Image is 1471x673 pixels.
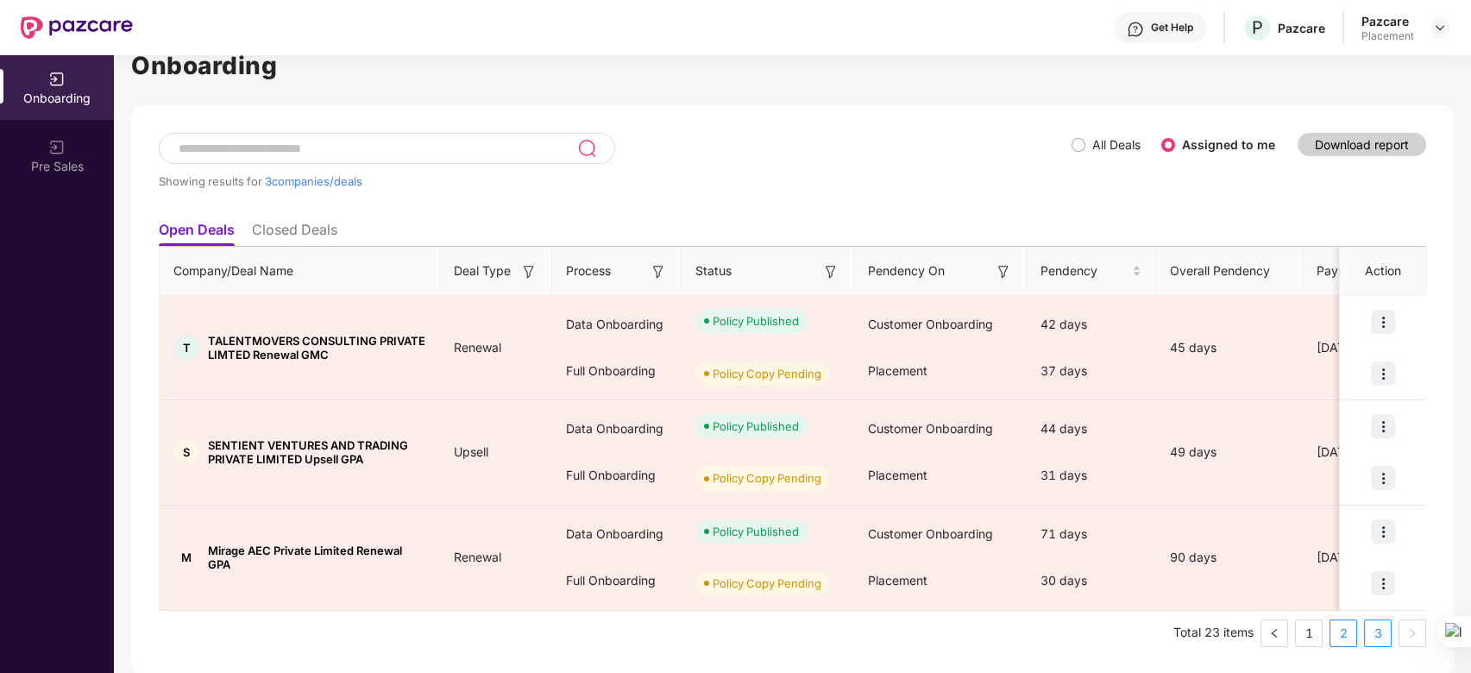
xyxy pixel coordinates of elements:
img: svg+xml;base64,PHN2ZyB3aWR0aD0iMjAiIGhlaWdodD0iMjAiIHZpZXdCb3g9IjAgMCAyMCAyMCIgZmlsbD0ibm9uZSIgeG... [48,71,66,88]
div: [DATE] [1303,548,1432,567]
span: SENTIENT VENTURES AND TRADING PRIVATE LIMITED Upsell GPA [208,438,426,466]
div: Data Onboarding [552,511,682,557]
button: left [1260,620,1288,647]
span: TALENTMOVERS CONSULTING PRIVATE LIMTED Renewal GMC [208,334,426,362]
span: Mirage AEC Private Limited Renewal GPA [208,544,426,571]
div: Placement [1361,29,1414,43]
img: icon [1371,466,1395,490]
li: 3 [1364,620,1392,647]
div: 45 days [1156,338,1303,357]
span: Customer Onboarding [868,317,993,331]
img: icon [1371,310,1395,334]
img: icon [1371,571,1395,595]
span: left [1269,628,1279,638]
div: Full Onboarding [552,348,682,394]
span: Pendency [1040,261,1128,280]
div: Get Help [1151,21,1193,35]
li: 1 [1295,620,1323,647]
div: 44 days [1027,406,1156,452]
a: 1 [1296,620,1322,646]
span: right [1407,628,1418,638]
div: T [173,335,199,361]
label: Assigned to me [1182,137,1275,152]
li: Next Page [1399,620,1426,647]
div: Full Onboarding [552,452,682,499]
div: 71 days [1027,511,1156,557]
th: Company/Deal Name [160,248,440,295]
span: Customer Onboarding [868,421,993,436]
div: [DATE] [1303,338,1432,357]
div: 42 days [1027,301,1156,348]
span: Placement [868,573,927,588]
div: Policy Copy Pending [713,575,821,592]
th: Overall Pendency [1156,248,1303,295]
div: Data Onboarding [552,406,682,452]
li: Open Deals [159,221,235,246]
img: svg+xml;base64,PHN2ZyBpZD0iSGVscC0zMngzMiIgeG1sbnM9Imh0dHA6Ly93d3cudzMub3JnLzIwMDAvc3ZnIiB3aWR0aD... [1127,21,1144,38]
div: Policy Published [713,523,799,540]
span: Pendency On [868,261,945,280]
span: Placement [868,363,927,378]
div: 49 days [1156,443,1303,462]
h1: Onboarding [131,47,1454,85]
span: Process [566,261,611,280]
img: icon [1371,519,1395,544]
div: Pazcare [1361,13,1414,29]
th: Payment Done [1303,248,1432,295]
div: M [173,544,199,570]
img: New Pazcare Logo [21,16,133,39]
label: All Deals [1092,137,1141,152]
div: 37 days [1027,348,1156,394]
div: [DATE] [1303,443,1432,462]
li: Total 23 items [1173,620,1254,647]
img: svg+xml;base64,PHN2ZyB3aWR0aD0iMTYiIGhlaWdodD0iMTYiIHZpZXdCb3g9IjAgMCAxNiAxNiIgZmlsbD0ibm9uZSIgeG... [822,263,839,280]
div: Pazcare [1278,20,1325,36]
li: 2 [1330,620,1357,647]
img: icon [1371,362,1395,386]
span: P [1252,17,1263,38]
span: Upsell [440,444,502,459]
span: Payment Done [1317,261,1405,280]
div: Full Onboarding [552,557,682,604]
span: Placement [868,468,927,482]
img: svg+xml;base64,PHN2ZyBpZD0iRHJvcGRvd24tMzJ4MzIiIHhtbG5zPSJodHRwOi8vd3d3LnczLm9yZy8yMDAwL3N2ZyIgd2... [1433,21,1447,35]
div: S [173,439,199,465]
button: right [1399,620,1426,647]
a: 3 [1365,620,1391,646]
div: Showing results for [159,174,1072,188]
img: svg+xml;base64,PHN2ZyB3aWR0aD0iMTYiIGhlaWdodD0iMTYiIHZpZXdCb3g9IjAgMCAxNiAxNiIgZmlsbD0ibm9uZSIgeG... [650,263,667,280]
div: 30 days [1027,557,1156,604]
span: Status [695,261,732,280]
div: Data Onboarding [552,301,682,348]
span: 3 companies/deals [265,174,362,188]
th: Pendency [1027,248,1156,295]
th: Action [1340,248,1426,295]
span: Renewal [440,550,515,564]
img: svg+xml;base64,PHN2ZyB3aWR0aD0iMTYiIGhlaWdodD0iMTYiIHZpZXdCb3g9IjAgMCAxNiAxNiIgZmlsbD0ibm9uZSIgeG... [995,263,1012,280]
img: svg+xml;base64,PHN2ZyB3aWR0aD0iMTYiIGhlaWdodD0iMTYiIHZpZXdCb3g9IjAgMCAxNiAxNiIgZmlsbD0ibm9uZSIgeG... [520,263,537,280]
div: Policy Published [713,418,799,435]
img: icon [1371,414,1395,438]
div: Policy Copy Pending [713,365,821,382]
div: Policy Copy Pending [713,469,821,487]
li: Previous Page [1260,620,1288,647]
span: Deal Type [454,261,511,280]
div: Policy Published [713,312,799,330]
a: 2 [1330,620,1356,646]
img: svg+xml;base64,PHN2ZyB3aWR0aD0iMjAiIGhlaWdodD0iMjAiIHZpZXdCb3g9IjAgMCAyMCAyMCIgZmlsbD0ibm9uZSIgeG... [48,139,66,156]
div: 90 days [1156,548,1303,567]
div: 31 days [1027,452,1156,499]
button: Download report [1298,133,1426,156]
li: Closed Deals [252,221,337,246]
span: Renewal [440,340,515,355]
span: Customer Onboarding [868,526,993,541]
img: svg+xml;base64,PHN2ZyB3aWR0aD0iMjQiIGhlaWdodD0iMjUiIHZpZXdCb3g9IjAgMCAyNCAyNSIgZmlsbD0ibm9uZSIgeG... [577,138,597,159]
